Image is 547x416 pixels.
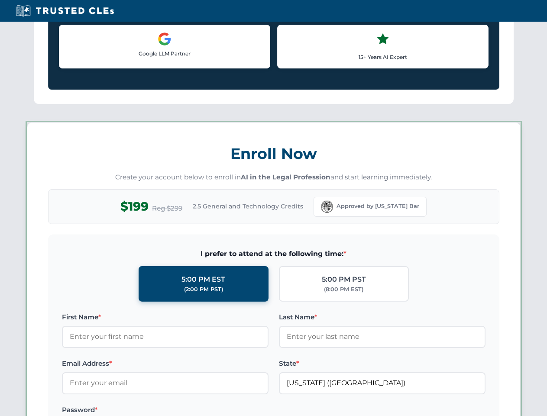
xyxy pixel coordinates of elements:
p: Google LLM Partner [66,49,263,58]
label: Email Address [62,358,269,369]
label: State [279,358,486,369]
span: Approved by [US_STATE] Bar [337,202,419,211]
span: $199 [120,197,149,216]
div: (2:00 PM PST) [184,285,223,294]
span: Reg $299 [152,203,182,214]
img: Google [158,32,172,46]
span: I prefer to attend at the following time: [62,248,486,260]
input: Enter your email [62,372,269,394]
label: Password [62,405,269,415]
img: Florida Bar [321,201,333,213]
img: Trusted CLEs [13,4,117,17]
div: 5:00 PM EST [181,274,225,285]
input: Florida (FL) [279,372,486,394]
div: 5:00 PM PST [322,274,366,285]
p: 15+ Years AI Expert [285,53,481,61]
strong: AI in the Legal Profession [241,173,330,181]
h3: Enroll Now [48,140,499,167]
span: 2.5 General and Technology Credits [193,201,303,211]
input: Enter your first name [62,326,269,348]
div: (8:00 PM EST) [324,285,363,294]
label: First Name [62,312,269,322]
p: Create your account below to enroll in and start learning immediately. [48,172,499,182]
input: Enter your last name [279,326,486,348]
label: Last Name [279,312,486,322]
